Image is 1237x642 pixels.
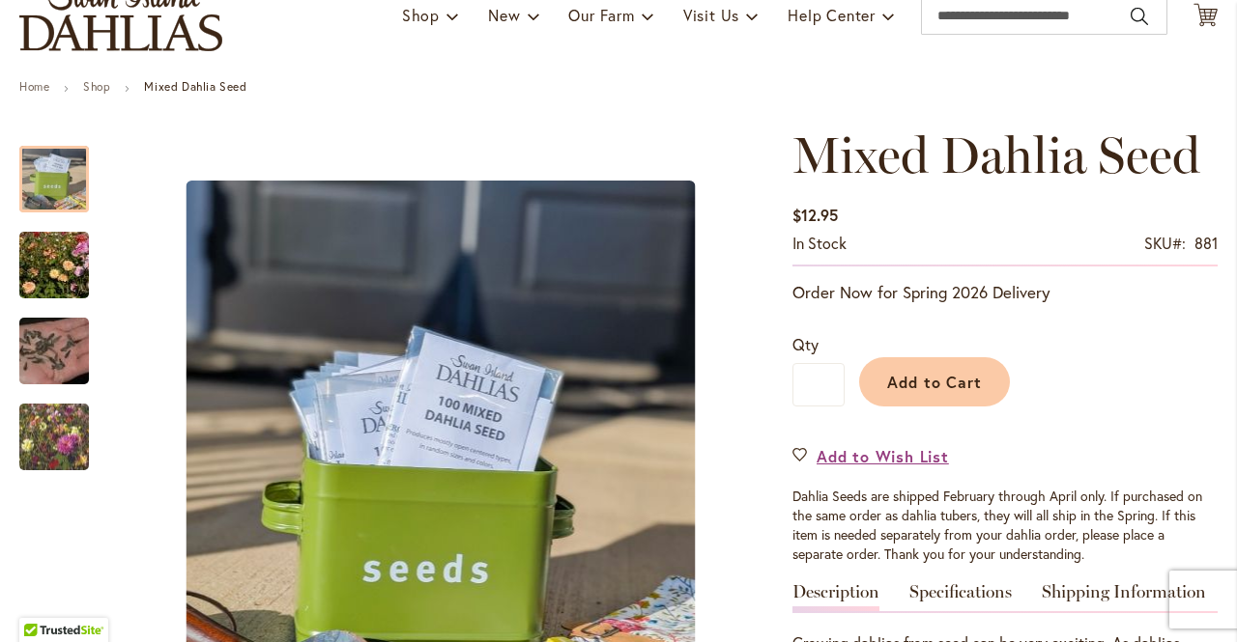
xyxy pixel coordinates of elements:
span: Qty [792,334,819,354]
button: Add to Cart [859,357,1010,406]
span: Add to Wish List [817,445,949,467]
p: Dahlia Seeds are shipped February through April only. If purchased on the same order as dahlia tu... [792,487,1218,564]
span: Our Farm [568,5,634,25]
span: Mixed Dahlia Seed [792,125,1200,185]
span: In stock [792,233,847,253]
strong: Mixed Dahlia Seed [144,79,246,94]
a: Add to Wish List [792,445,949,467]
div: Swan Island Dahlias - Dahlia Seedlings [19,212,108,298]
div: Availability [792,233,847,255]
a: Shipping Information [1042,583,1206,611]
p: Order Now for Spring 2026 Delivery [792,281,1218,304]
span: New [488,5,520,25]
div: Mixed Dahlia Seed [19,126,108,212]
a: Specifications [909,583,1012,611]
a: Shop [83,79,110,94]
div: Swan Island Dahlias - Dahlia Seed [19,298,108,384]
span: Help Center [788,5,876,25]
span: Add to Cart [887,372,983,392]
span: $12.95 [792,205,838,225]
iframe: Launch Accessibility Center [14,573,69,628]
span: Shop [402,5,440,25]
div: 881 [1194,233,1218,255]
div: Swan Island Dahlias - Dahlia Seedlings [19,384,89,470]
span: Visit Us [683,5,739,25]
a: Description [792,583,879,611]
a: Home [19,79,49,94]
strong: SKU [1144,233,1186,253]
